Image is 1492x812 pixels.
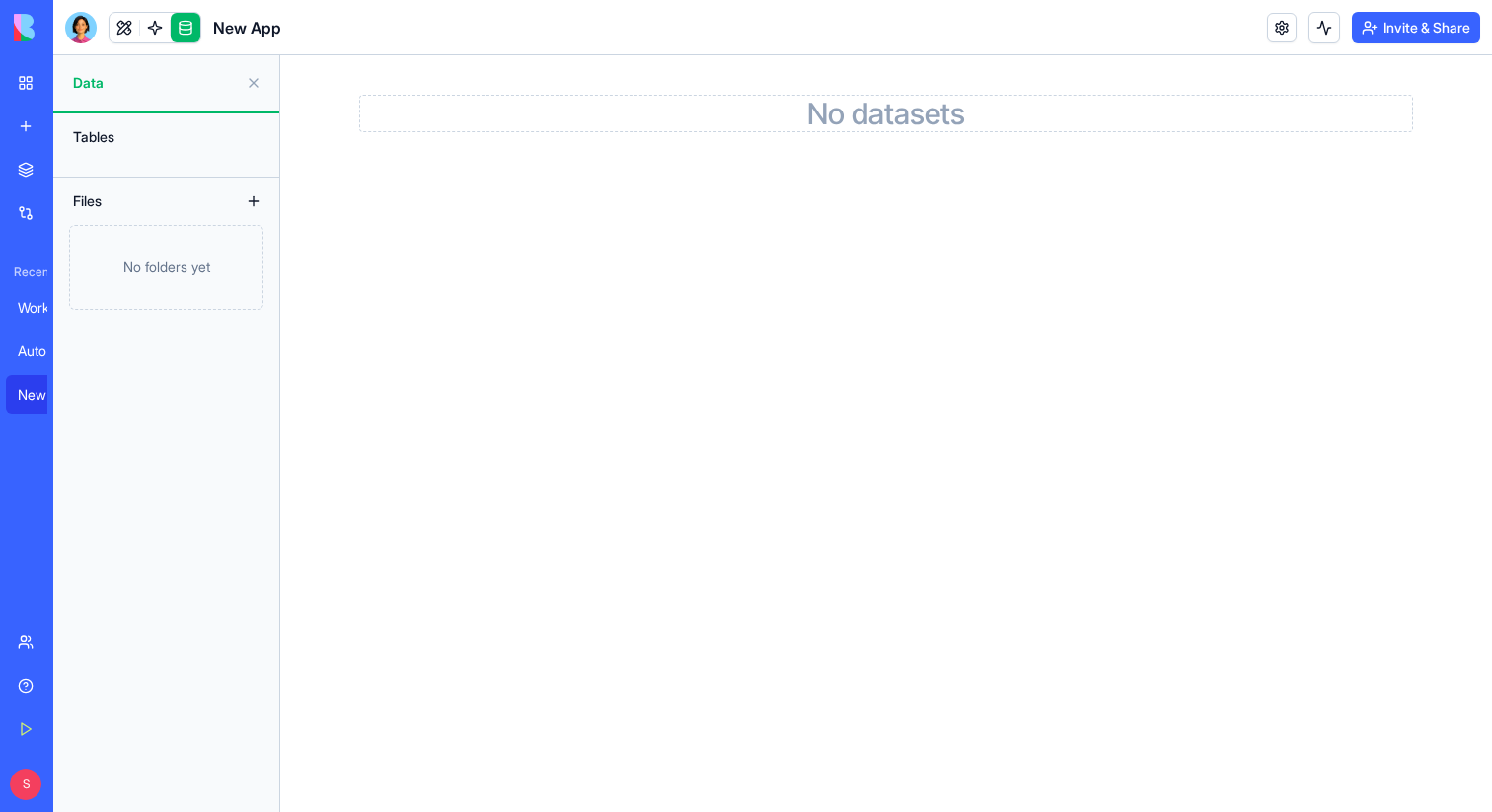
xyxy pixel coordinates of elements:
img: logo [14,14,136,41]
a: New App [6,375,85,414]
a: No folders yet [53,225,279,310]
button: Invite & Share [1352,12,1480,43]
div: Tables [63,121,269,153]
h2: No datasets [360,96,1412,131]
span: Data [73,73,238,93]
div: Work Goal Tracker [18,298,73,318]
div: No folders yet [69,225,263,310]
div: New App [18,385,73,405]
a: Work Goal Tracker [6,288,85,328]
span: S [10,769,41,800]
div: Auto Task Generator [18,341,73,361]
a: Auto Task Generator [6,332,85,371]
span: New App [213,16,281,39]
div: Files [63,185,221,217]
span: Recent [6,264,47,280]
